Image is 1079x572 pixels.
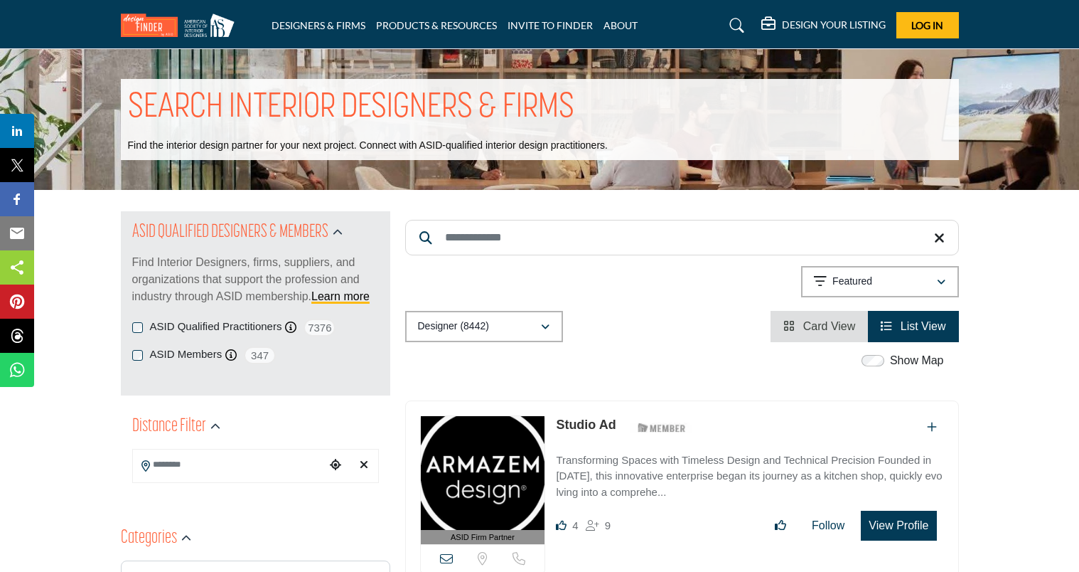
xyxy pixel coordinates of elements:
div: Choose your current location [325,450,346,481]
input: Search Keyword [405,220,959,255]
h2: Categories [121,526,177,551]
span: Card View [803,320,856,332]
div: Clear search location [353,450,375,481]
a: INVITE TO FINDER [508,19,593,31]
label: Show Map [890,352,944,369]
p: Find Interior Designers, firms, suppliers, and organizations that support the profession and indu... [132,254,379,305]
button: Log In [896,12,959,38]
h2: Distance Filter [132,414,206,440]
img: Studio Ad [421,416,545,530]
a: DESIGNERS & FIRMS [272,19,365,31]
span: 9 [605,519,611,531]
a: ABOUT [603,19,638,31]
button: View Profile [861,511,936,541]
a: Transforming Spaces with Timeless Design and Technical Precision Founded in [DATE], this innovati... [556,444,943,501]
h2: ASID QUALIFIED DESIGNERS & MEMBERS [132,220,328,245]
input: ASID Members checkbox [132,350,143,361]
button: Like listing [766,512,795,540]
span: 347 [244,346,276,364]
i: Likes [556,520,567,531]
span: ASID Firm Partner [451,531,515,544]
button: Designer (8442) [405,311,563,342]
a: Studio Ad [556,418,616,432]
span: List View [901,320,946,332]
img: Site Logo [121,14,242,37]
input: Search Location [133,451,325,479]
a: Learn more [311,290,370,302]
h1: SEARCH INTERIOR DESIGNERS & FIRMS [128,86,574,130]
span: 7376 [304,319,335,337]
a: View Card [783,320,855,332]
li: Card View [771,311,868,342]
a: View List [881,320,945,332]
div: Followers [586,517,611,534]
img: ASID Members Badge Icon [630,419,694,437]
a: ASID Firm Partner [421,416,545,545]
p: Designer (8442) [418,319,489,334]
a: PRODUCTS & RESOURCES [376,19,497,31]
span: 4 [572,519,578,531]
input: ASID Qualified Practitioners checkbox [132,322,143,333]
button: Follow [802,512,854,540]
label: ASID Qualified Practitioners [150,319,282,335]
p: Find the interior design partner for your next project. Connect with ASID-qualified interior desi... [128,139,608,153]
p: Transforming Spaces with Timeless Design and Technical Precision Founded in [DATE], this innovati... [556,452,943,501]
button: Featured [801,266,959,297]
div: DESIGN YOUR LISTING [761,17,886,34]
h5: DESIGN YOUR LISTING [782,18,886,31]
a: Search [716,14,753,37]
li: List View [868,311,958,342]
p: Studio Ad [556,415,616,435]
label: ASID Members [150,346,222,363]
span: Log In [911,19,943,31]
a: Add To List [927,421,937,433]
p: Featured [832,275,872,289]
